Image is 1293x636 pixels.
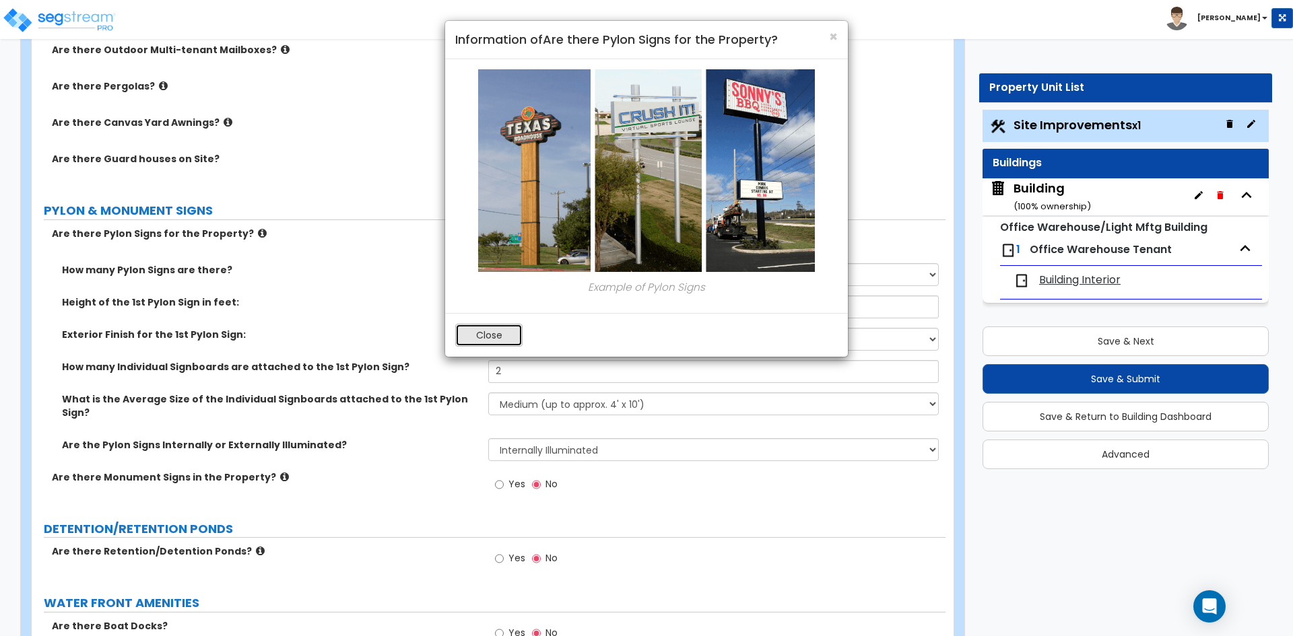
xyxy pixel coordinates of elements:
h4: Information of Are there Pylon Signs for the Property? [455,31,838,48]
button: Close [829,30,838,44]
div: Open Intercom Messenger [1193,590,1226,623]
i: Example of Pylon Signs [588,280,705,294]
button: Close [455,324,523,347]
span: × [829,27,838,46]
img: pylon-signs-min.png [478,69,815,272]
